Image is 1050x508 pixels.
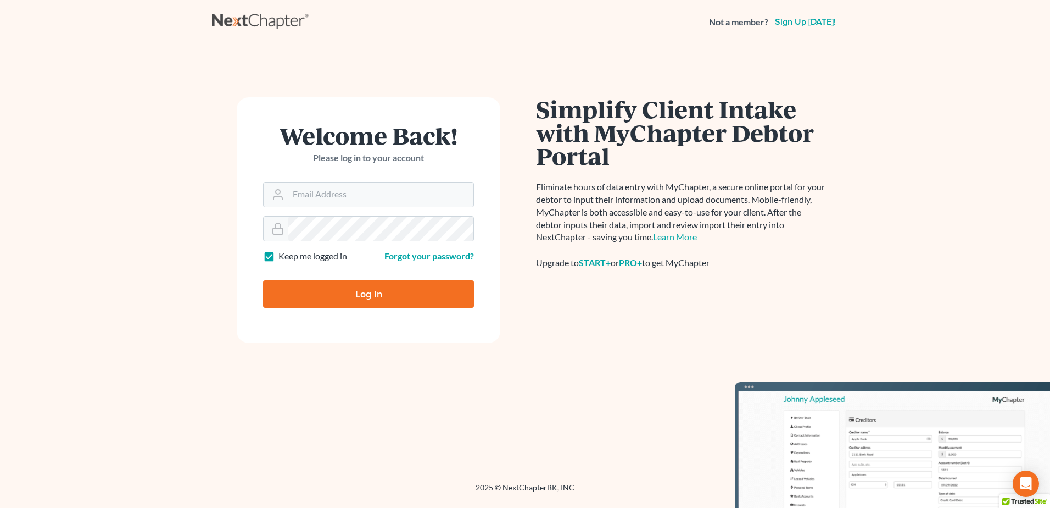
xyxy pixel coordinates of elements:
a: START+ [579,257,611,268]
label: Keep me logged in [278,250,347,263]
a: Forgot your password? [384,251,474,261]
div: 2025 © NextChapterBK, INC [212,482,838,502]
div: Upgrade to or to get MyChapter [536,257,827,269]
input: Email Address [288,183,473,207]
h1: Welcome Back! [263,124,474,147]
a: Learn More [653,231,697,242]
strong: Not a member? [709,16,768,29]
a: PRO+ [619,257,642,268]
div: Open Intercom Messenger [1013,471,1039,497]
p: Eliminate hours of data entry with MyChapter, a secure online portal for your debtor to input the... [536,181,827,244]
input: Log In [263,280,474,308]
p: Please log in to your account [263,152,474,164]
h1: Simplify Client Intake with MyChapter Debtor Portal [536,97,827,168]
a: Sign up [DATE]! [773,18,838,26]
